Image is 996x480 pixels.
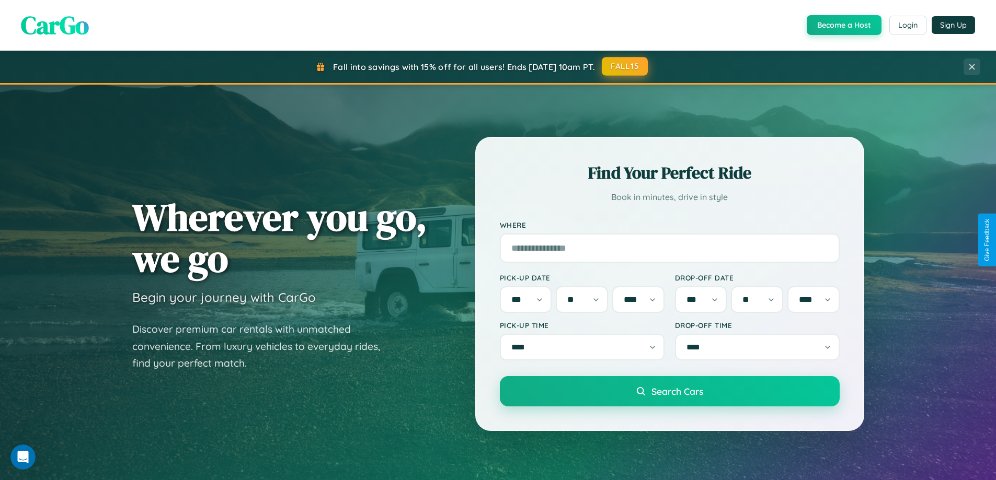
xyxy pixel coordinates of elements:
span: CarGo [21,8,89,42]
label: Where [500,220,840,229]
span: Search Cars [651,385,703,397]
h2: Find Your Perfect Ride [500,161,840,184]
button: Search Cars [500,376,840,406]
div: Give Feedback [983,219,991,261]
p: Discover premium car rentals with unmatched convenience. From luxury vehicles to everyday rides, ... [132,321,394,372]
button: FALL15 [602,57,648,76]
button: Sign Up [932,16,975,34]
label: Drop-off Time [675,321,840,330]
label: Pick-up Date [500,273,665,282]
span: Fall into savings with 15% off for all users! Ends [DATE] 10am PT. [333,62,595,72]
iframe: Intercom live chat [10,444,36,470]
button: Become a Host [807,15,881,35]
label: Drop-off Date [675,273,840,282]
p: Book in minutes, drive in style [500,190,840,205]
h1: Wherever you go, we go [132,196,427,279]
h3: Begin your journey with CarGo [132,289,316,305]
label: Pick-up Time [500,321,665,330]
button: Login [889,16,926,34]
